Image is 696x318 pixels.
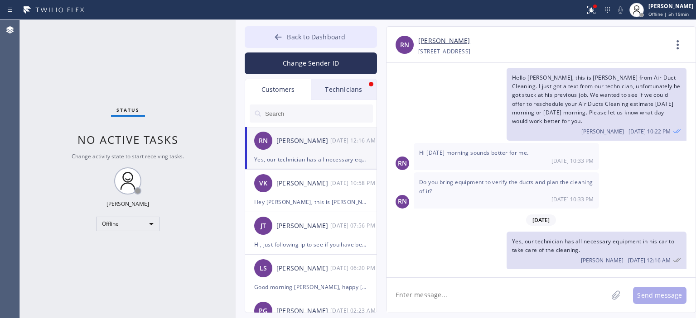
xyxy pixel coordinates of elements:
[254,197,367,207] div: Hey [PERSON_NAME], this is [PERSON_NAME] from 5 Star Air. Sorry for catching you at a bad time on...
[330,135,377,146] div: 09/08/2025 9:16 AM
[276,263,330,274] div: [PERSON_NAME]
[245,52,377,74] button: Change Sender ID
[628,256,671,264] span: [DATE] 12:16 AM
[628,128,671,135] span: [DATE] 10:22 PM
[276,306,330,316] div: [PERSON_NAME]
[245,79,311,100] div: Customers
[418,46,470,57] div: [STREET_ADDRESS]
[512,237,674,254] span: Yes, our technician has all necessary equipment in his car to take care of the cleaning.
[551,157,594,165] span: [DATE] 10:33 PM
[648,11,689,17] span: Offline | 5h 19min
[96,217,159,231] div: Offline
[287,33,345,41] span: Back to Dashboard
[398,196,407,207] span: RN
[419,178,593,195] span: Do you bring equipment to verify the ducts and plan the cleaning of it?
[400,40,409,50] span: RN
[418,36,470,46] a: [PERSON_NAME]
[614,4,627,16] button: Mute
[512,74,681,125] span: Hello [PERSON_NAME], this is [PERSON_NAME] from Air Duct Cleaning. I just got a text from our tec...
[276,136,330,146] div: [PERSON_NAME]
[106,200,149,208] div: [PERSON_NAME]
[330,178,377,188] div: 09/08/2025 9:58 AM
[261,221,266,231] span: JT
[72,152,184,160] span: Change activity state to start receiving tasks.
[551,195,594,203] span: [DATE] 10:33 PM
[276,178,330,189] div: [PERSON_NAME]
[507,68,686,141] div: 09/08/2025 9:22 AM
[419,149,529,157] span: Hi [DATE] morning sounds better for me.
[330,220,377,231] div: 09/08/2025 9:56 AM
[259,306,267,316] span: PG
[245,26,377,48] button: Back to Dashboard
[581,256,623,264] span: [PERSON_NAME]
[259,136,268,146] span: RN
[254,282,367,292] div: Good morning [PERSON_NAME], happy [DATE]! We wanted to see if we could offer you to reschedule yo...
[259,178,267,189] span: VK
[264,104,373,123] input: Search
[398,158,407,169] span: RN
[414,143,599,170] div: 09/08/2025 9:33 AM
[330,263,377,273] div: 09/08/2025 9:20 AM
[581,128,624,135] span: [PERSON_NAME]
[254,154,367,165] div: Yes, our technician has all necessary equipment in his car to take care of the cleaning.
[648,2,693,10] div: [PERSON_NAME]
[254,239,367,250] div: Hi, just following ip to see if you have been able to obtain the photos requested?
[77,132,179,147] span: No active tasks
[330,305,377,316] div: 09/05/2025 9:23 AM
[311,79,377,100] div: Technicians
[414,172,599,208] div: 09/08/2025 9:33 AM
[526,214,556,226] span: [DATE]
[276,221,330,231] div: [PERSON_NAME]
[633,287,686,304] button: Send message
[260,263,267,274] span: LS
[116,107,140,113] span: Status
[507,232,686,270] div: 09/08/2025 9:16 AM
